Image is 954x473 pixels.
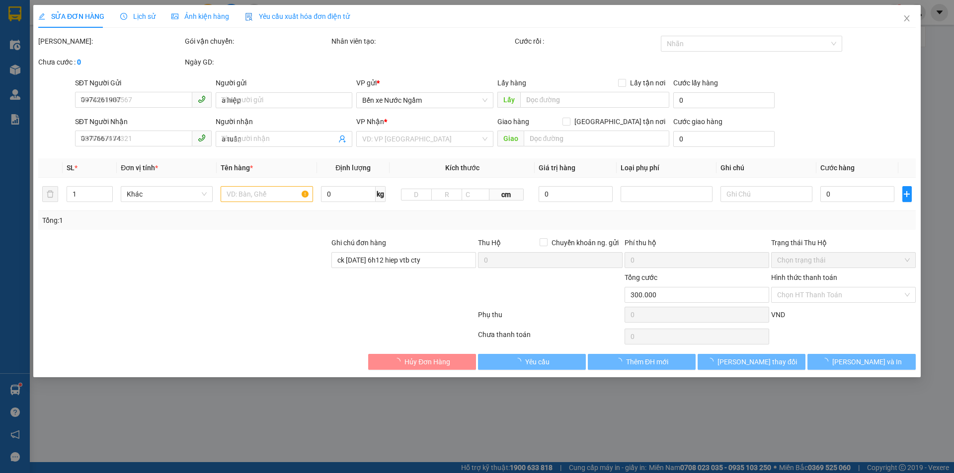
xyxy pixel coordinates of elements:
div: Người nhận [216,116,352,127]
span: loading [615,358,626,365]
span: Thu Hộ [478,239,501,247]
span: loading [821,358,832,365]
span: Chuyển khoản ng. gửi [548,237,623,248]
span: phone [198,95,206,103]
div: Chưa thanh toán [477,329,624,346]
span: [PERSON_NAME] thay đổi [717,356,797,367]
span: [PERSON_NAME] và In [832,356,902,367]
label: Ghi chú đơn hàng [331,239,386,247]
input: Ghi chú đơn hàng [331,252,476,268]
input: C [462,189,489,201]
span: loading [394,358,404,365]
span: Lấy [497,92,520,108]
div: [PERSON_NAME]: [38,36,183,47]
span: Định lượng [335,164,371,172]
th: Ghi chú [716,158,816,178]
div: VP gửi [357,77,493,88]
span: Yêu cầu [525,356,550,367]
input: R [431,189,462,201]
label: Cước lấy hàng [673,79,718,87]
span: Lấy hàng [497,79,526,87]
button: Close [893,5,921,33]
span: user-add [339,135,347,143]
button: Thêm ĐH mới [588,354,696,370]
button: delete [42,186,58,202]
span: Tổng cước [625,273,657,281]
div: Gói vận chuyển: [185,36,329,47]
span: Lấy tận nơi [626,77,669,88]
span: Kích thước [445,164,479,172]
input: Ghi Chú [720,186,812,202]
span: picture [171,13,178,20]
span: edit [38,13,45,20]
div: Tổng: 1 [42,215,368,226]
div: Trạng thái Thu Hộ [771,237,916,248]
span: Giá trị hàng [539,164,576,172]
span: VND [771,311,785,319]
label: Cước giao hàng [673,118,722,126]
span: Lịch sử [120,12,156,20]
span: Cước hàng [821,164,855,172]
span: Giao hàng [497,118,529,126]
span: Hủy Đơn Hàng [404,356,450,367]
span: loading [514,358,525,365]
div: Ngày GD: [185,57,329,68]
span: Yêu cầu xuất hóa đơn điện tử [245,12,350,20]
input: Cước giao hàng [673,131,775,147]
button: [PERSON_NAME] và In [808,354,916,370]
span: Chọn trạng thái [777,253,910,268]
span: phone [198,134,206,142]
div: SĐT Người Nhận [75,116,212,127]
button: plus [902,186,912,202]
input: VD: Bàn, Ghế [221,186,313,202]
span: plus [903,190,911,198]
input: Dọc đường [524,131,669,146]
span: loading [707,358,717,365]
span: Khác [127,187,207,202]
button: Yêu cầu [478,354,586,370]
span: Thêm ĐH mới [626,356,668,367]
span: SỬA ĐƠN HÀNG [38,12,104,20]
div: Cước rồi : [515,36,659,47]
span: Ảnh kiện hàng [171,12,229,20]
div: Phụ thu [477,309,624,327]
span: clock-circle [120,13,127,20]
input: Cước lấy hàng [673,92,775,108]
div: Người gửi [216,77,352,88]
span: [GEOGRAPHIC_DATA] tận nơi [570,116,669,127]
span: SL [67,164,75,172]
button: [PERSON_NAME] thay đổi [698,354,805,370]
img: icon [245,13,253,21]
th: Loại phụ phí [617,158,716,178]
input: Dọc đường [520,92,669,108]
div: Phí thu hộ [625,237,769,252]
div: Nhân viên tạo: [331,36,513,47]
div: SĐT Người Gửi [75,77,212,88]
span: Giao [497,131,524,146]
span: Tên hàng [221,164,253,172]
b: 0 [77,58,81,66]
span: kg [376,186,386,202]
span: cm [489,189,523,201]
input: D [401,189,432,201]
div: Chưa cước : [38,57,183,68]
span: VP Nhận [357,118,385,126]
label: Hình thức thanh toán [771,273,837,281]
button: Hủy Đơn Hàng [368,354,476,370]
span: Đơn vị tính [121,164,159,172]
span: close [903,14,911,22]
span: Bến xe Nước Ngầm [363,93,487,108]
